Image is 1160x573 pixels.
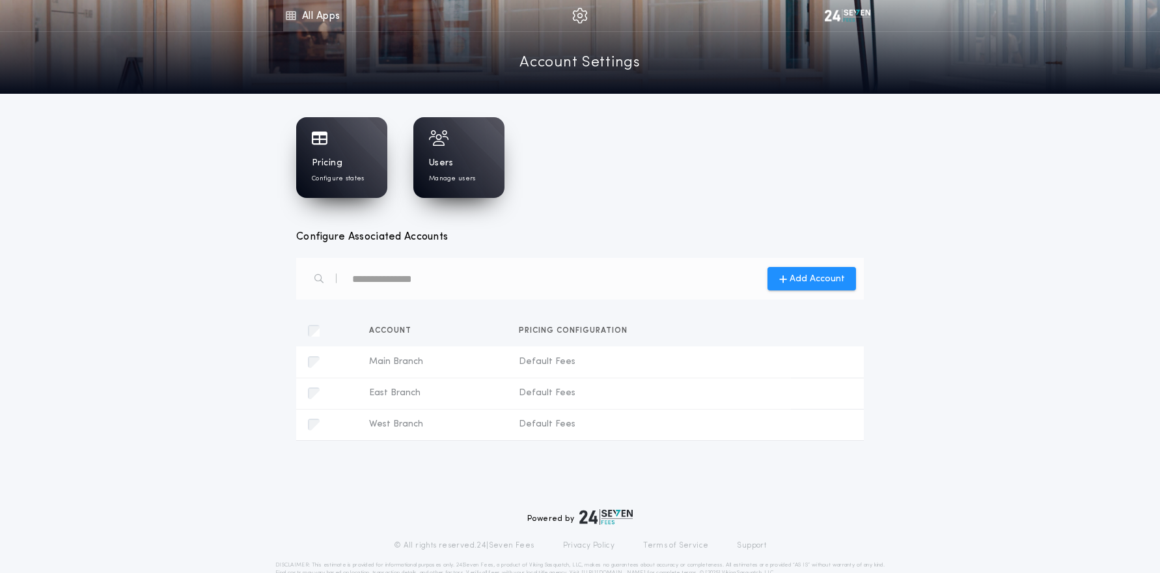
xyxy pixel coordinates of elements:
a: UsersManage users [413,117,504,198]
img: logo [579,509,633,525]
a: Account Settings [519,52,640,75]
div: Powered by [527,509,633,525]
span: Main Branch [369,356,499,369]
a: Terms of Service [643,540,708,551]
span: Account [369,327,417,335]
p: Configure states [312,174,365,184]
a: Privacy Policy [563,540,615,551]
h1: Pricing [312,157,342,170]
img: vs-icon [825,9,870,22]
span: Pricing configuration [519,327,633,335]
button: Add Account [767,267,856,290]
span: Default Fees [519,356,780,369]
span: West Branch [369,418,499,431]
h1: Users [429,157,453,170]
img: img [572,8,588,23]
span: Default Fees [519,387,780,400]
span: Default Fees [519,418,780,431]
h3: Configure Associated Accounts [296,229,864,245]
p: © All rights reserved. 24|Seven Fees [394,540,534,551]
span: East Branch [369,387,499,400]
a: PricingConfigure states [296,117,387,198]
span: Add Account [790,272,845,286]
a: Support [737,540,766,551]
p: Manage users [429,174,475,184]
